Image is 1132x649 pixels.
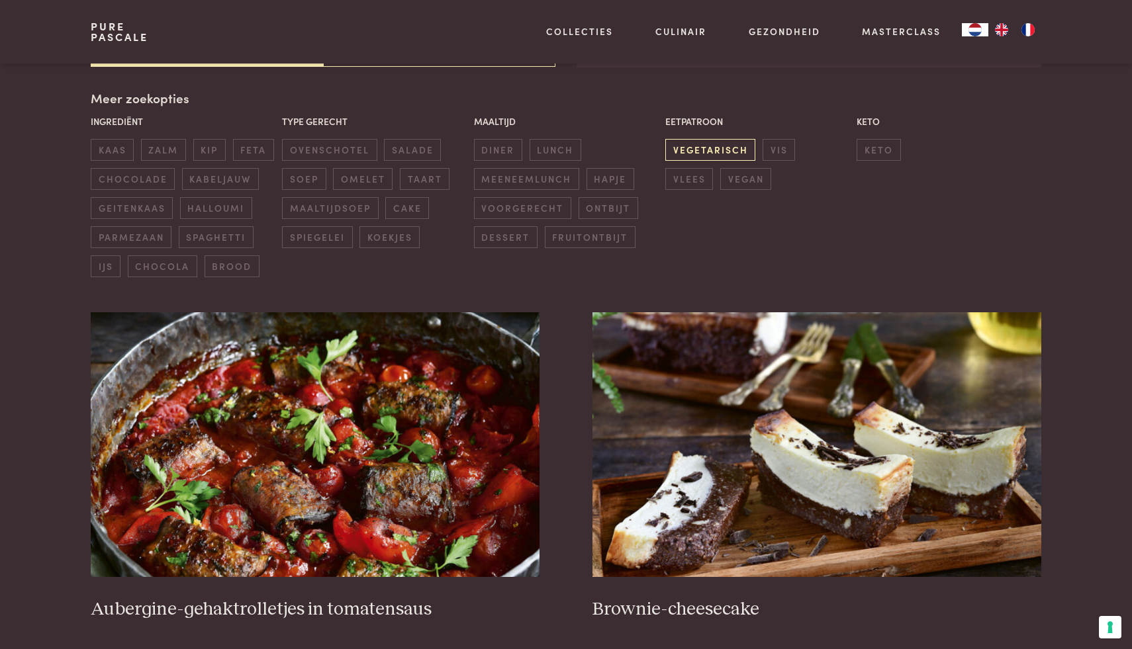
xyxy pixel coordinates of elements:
p: Keto [857,114,1041,128]
span: spiegelei [282,226,352,248]
a: Aubergine-gehaktrolletjes in tomatensaus Aubergine-gehaktrolletjes in tomatensaus [91,312,540,621]
span: keto [857,139,900,161]
span: feta [233,139,274,161]
span: salade [384,139,441,161]
ul: Language list [988,23,1041,36]
span: zalm [141,139,186,161]
span: chocolade [91,168,175,190]
a: NL [962,23,988,36]
span: omelet [333,168,393,190]
aside: Language selected: Nederlands [962,23,1041,36]
a: Masterclass [862,24,941,38]
span: soep [282,168,326,190]
span: kabeljauw [182,168,259,190]
a: Collecties [546,24,613,38]
p: Ingrediënt [91,114,275,128]
p: Type gerecht [282,114,467,128]
span: dessert [474,226,538,248]
button: Uw voorkeuren voor toestemming voor trackingtechnologieën [1099,616,1121,638]
a: Gezondheid [749,24,820,38]
span: hapje [587,168,634,190]
p: Maaltijd [474,114,659,128]
img: Aubergine-gehaktrolletjes in tomatensaus [91,312,540,577]
span: maaltijdsoep [282,197,378,219]
a: PurePascale [91,21,148,42]
span: halloumi [180,197,252,219]
span: ijs [91,255,120,277]
a: FR [1015,23,1041,36]
span: ovenschotel [282,139,377,161]
span: vis [763,139,795,161]
h3: Brownie-cheesecake [592,598,1041,621]
span: taart [400,168,449,190]
div: Language [962,23,988,36]
span: chocola [128,255,197,277]
h3: Aubergine-gehaktrolletjes in tomatensaus [91,598,540,621]
span: koekjes [359,226,420,248]
span: vlees [665,168,713,190]
span: cake [385,197,429,219]
span: spaghetti [179,226,254,248]
a: Culinair [655,24,706,38]
span: brood [205,255,259,277]
span: lunch [530,139,581,161]
span: kaas [91,139,134,161]
p: Eetpatroon [665,114,850,128]
span: fruitontbijt [545,226,636,248]
span: parmezaan [91,226,171,248]
img: Brownie-cheesecake [592,312,1041,577]
span: geitenkaas [91,197,173,219]
span: diner [474,139,522,161]
a: Brownie-cheesecake Brownie-cheesecake [592,312,1041,621]
a: EN [988,23,1015,36]
span: voorgerecht [474,197,571,219]
span: kip [193,139,226,161]
span: ontbijt [579,197,638,219]
span: vegan [720,168,771,190]
span: meeneemlunch [474,168,579,190]
span: vegetarisch [665,139,755,161]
